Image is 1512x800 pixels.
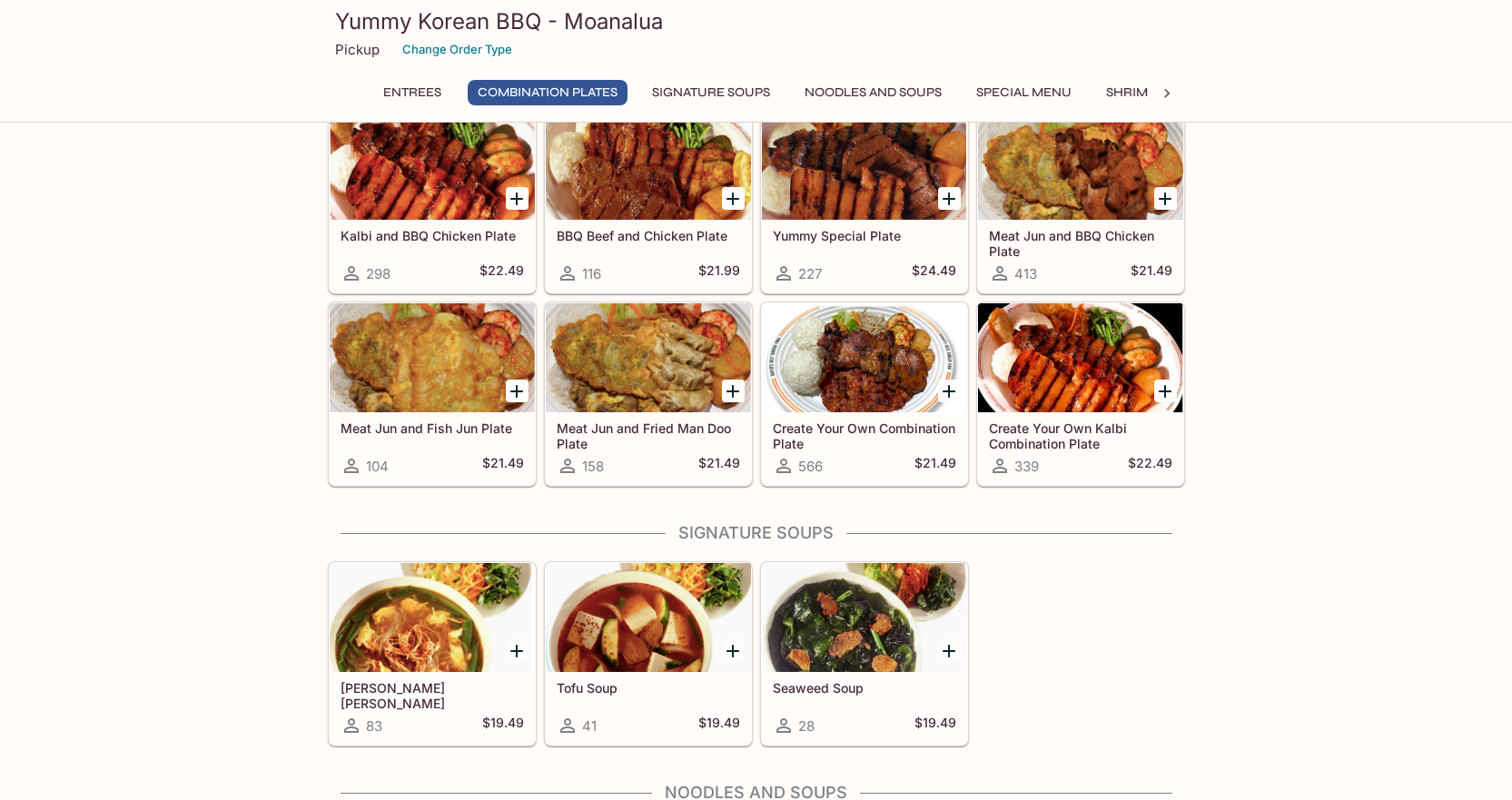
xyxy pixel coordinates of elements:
[761,562,968,746] a: Seaweed Soup28$19.49
[914,455,956,477] h5: $21.49
[773,228,956,243] h5: Yummy Special Plate
[330,303,535,412] div: Meat Jun and Fish Jun Plate
[642,80,780,105] button: Signature Soups
[798,458,823,475] span: 566
[761,110,968,293] a: Yummy Special Plate227$24.49
[978,303,1183,412] div: Create Your Own Kalbi Combination Plate
[1096,80,1226,105] button: Shrimp Combos
[1154,187,1177,210] button: Add Meat Jun and BBQ Chicken Plate
[582,458,604,475] span: 158
[557,680,740,696] h5: Tofu Soup
[698,262,740,284] h5: $21.99
[582,265,601,282] span: 116
[506,380,529,402] button: Add Meat Jun and Fish Jun Plate
[966,80,1082,105] button: Special Menu
[798,717,815,735] span: 28
[394,35,520,64] button: Change Order Type
[761,302,968,486] a: Create Your Own Combination Plate566$21.49
[335,7,1178,35] h3: Yummy Korean BBQ - Moanalua
[366,265,390,282] span: 298
[722,639,745,662] button: Add Tofu Soup
[1014,458,1039,475] span: 339
[912,262,956,284] h5: $24.49
[798,265,822,282] span: 227
[557,228,740,243] h5: BBQ Beef and Chicken Plate
[335,41,380,58] p: Pickup
[1014,265,1037,282] span: 413
[1128,455,1172,477] h5: $22.49
[341,680,524,710] h5: [PERSON_NAME] [PERSON_NAME]
[773,680,956,696] h5: Seaweed Soup
[341,420,524,436] h5: Meat Jun and Fish Jun Plate
[546,563,751,672] div: Tofu Soup
[989,228,1172,258] h5: Meat Jun and BBQ Chicken Plate
[371,80,453,105] button: Entrees
[978,111,1183,220] div: Meat Jun and BBQ Chicken Plate
[546,111,751,220] div: BBQ Beef and Chicken Plate
[938,639,961,662] button: Add Seaweed Soup
[582,717,597,735] span: 41
[341,228,524,243] h5: Kalbi and BBQ Chicken Plate
[989,420,1172,450] h5: Create Your Own Kalbi Combination Plate
[938,187,961,210] button: Add Yummy Special Plate
[506,639,529,662] button: Add Yook Gae Jang
[366,458,389,475] span: 104
[330,563,535,672] div: Yook Gae Jang
[722,187,745,210] button: Add BBQ Beef and Chicken Plate
[762,111,967,220] div: Yummy Special Plate
[330,111,535,220] div: Kalbi and BBQ Chicken Plate
[698,715,740,736] h5: $19.49
[479,262,524,284] h5: $22.49
[977,302,1184,486] a: Create Your Own Kalbi Combination Plate339$22.49
[546,303,751,412] div: Meat Jun and Fried Man Doo Plate
[698,455,740,477] h5: $21.49
[795,80,952,105] button: Noodles and Soups
[762,303,967,412] div: Create Your Own Combination Plate
[977,110,1184,293] a: Meat Jun and BBQ Chicken Plate413$21.49
[329,110,536,293] a: Kalbi and BBQ Chicken Plate298$22.49
[328,523,1185,543] h4: Signature Soups
[722,380,745,402] button: Add Meat Jun and Fried Man Doo Plate
[762,563,967,672] div: Seaweed Soup
[506,187,529,210] button: Add Kalbi and BBQ Chicken Plate
[329,562,536,746] a: [PERSON_NAME] [PERSON_NAME]83$19.49
[557,420,740,450] h5: Meat Jun and Fried Man Doo Plate
[329,302,536,486] a: Meat Jun and Fish Jun Plate104$21.49
[1154,380,1177,402] button: Add Create Your Own Kalbi Combination Plate
[482,715,524,736] h5: $19.49
[366,717,382,735] span: 83
[545,562,752,746] a: Tofu Soup41$19.49
[914,715,956,736] h5: $19.49
[468,80,628,105] button: Combination Plates
[482,455,524,477] h5: $21.49
[545,110,752,293] a: BBQ Beef and Chicken Plate116$21.99
[1131,262,1172,284] h5: $21.49
[938,380,961,402] button: Add Create Your Own Combination Plate
[773,420,956,450] h5: Create Your Own Combination Plate
[545,302,752,486] a: Meat Jun and Fried Man Doo Plate158$21.49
